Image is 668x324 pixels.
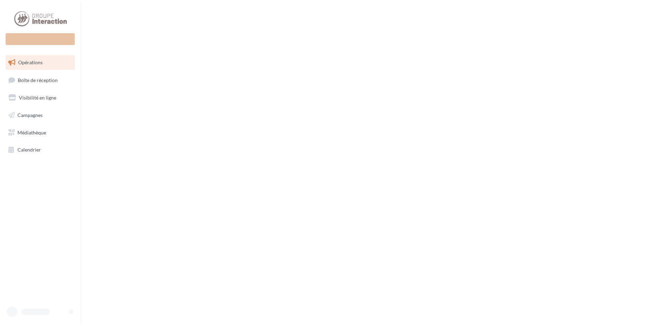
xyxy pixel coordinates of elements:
[4,73,76,88] a: Boîte de réception
[4,55,76,70] a: Opérations
[18,77,58,83] span: Boîte de réception
[4,142,76,157] a: Calendrier
[17,129,46,135] span: Médiathèque
[17,112,43,118] span: Campagnes
[4,125,76,140] a: Médiathèque
[6,33,75,45] div: Nouvelle campagne
[18,59,43,65] span: Opérations
[4,108,76,123] a: Campagnes
[4,90,76,105] a: Visibilité en ligne
[19,95,56,101] span: Visibilité en ligne
[17,147,41,153] span: Calendrier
